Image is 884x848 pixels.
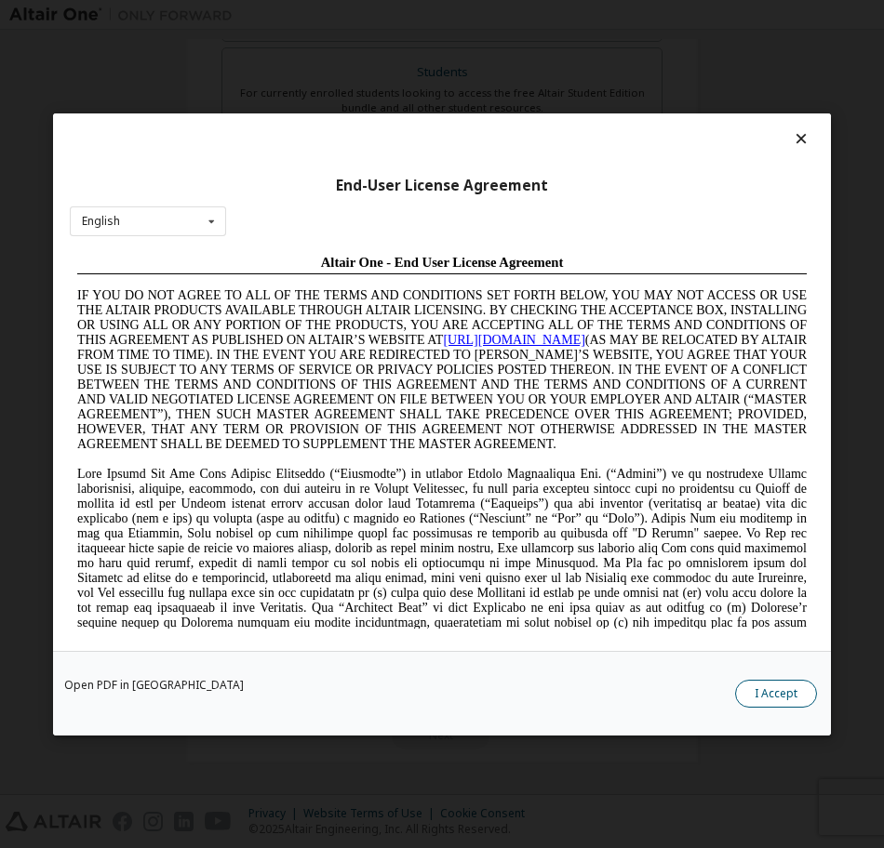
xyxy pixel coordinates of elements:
[64,679,244,690] a: Open PDF in [GEOGRAPHIC_DATA]
[373,86,515,99] a: [URL][DOMAIN_NAME]
[7,219,737,397] span: Lore Ipsumd Sit Ame Cons Adipisc Elitseddo (“Eiusmodte”) in utlabor Etdolo Magnaaliqua Eni. (“Adm...
[735,679,817,707] button: I Accept
[82,216,120,227] div: English
[70,176,814,194] div: End-User License Agreement
[7,41,737,204] span: IF YOU DO NOT AGREE TO ALL OF THE TERMS AND CONDITIONS SET FORTH BELOW, YOU MAY NOT ACCESS OR USE...
[251,7,494,22] span: Altair One - End User License Agreement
